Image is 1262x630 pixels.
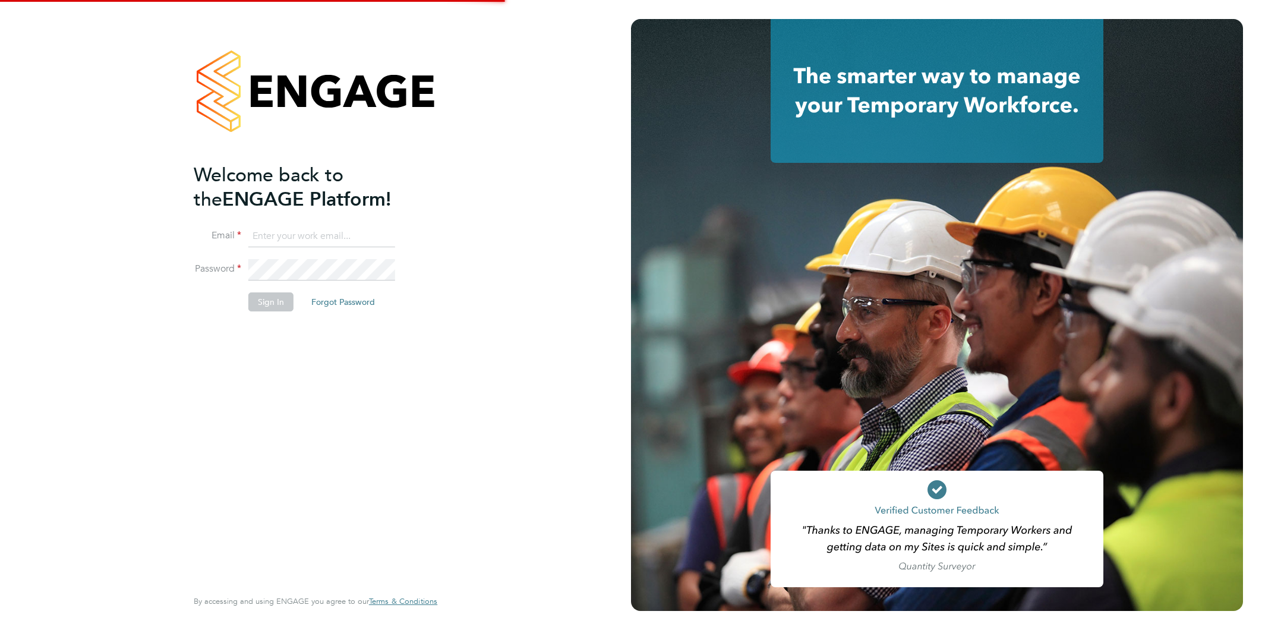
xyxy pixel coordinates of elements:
[194,229,241,242] label: Email
[194,163,343,211] span: Welcome back to the
[248,292,294,311] button: Sign In
[369,596,437,606] span: Terms & Conditions
[302,292,384,311] button: Forgot Password
[194,163,425,212] h2: ENGAGE Platform!
[194,263,241,275] label: Password
[369,597,437,606] a: Terms & Conditions
[248,226,395,247] input: Enter your work email...
[194,596,437,606] span: By accessing and using ENGAGE you agree to our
